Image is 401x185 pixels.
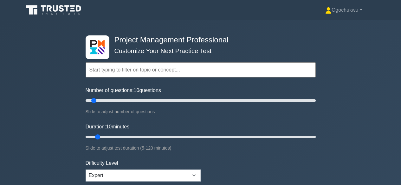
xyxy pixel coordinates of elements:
div: Slide to adjust number of questions [86,108,316,115]
label: Difficulty Level [86,159,118,167]
a: Ogochukwu [310,4,378,16]
input: Start typing to filter on topic or concept... [86,62,316,77]
div: Slide to adjust test duration (5-120 minutes) [86,144,316,152]
label: Duration: minutes [86,123,130,131]
span: 10 [134,88,139,93]
label: Number of questions: questions [86,87,161,94]
h4: Project Management Professional [112,35,285,45]
span: 10 [106,124,112,129]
